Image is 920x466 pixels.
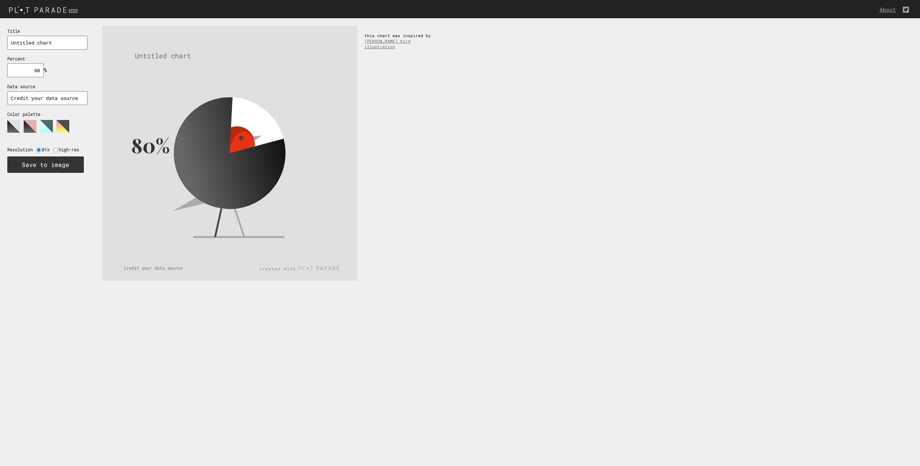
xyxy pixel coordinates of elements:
[7,56,87,62] p: Percent
[131,132,170,158] text: 80%
[124,265,183,271] text: Credit your data source
[7,156,84,173] button: Save to image
[7,84,87,89] p: Data source
[7,147,36,152] label: Resolution
[135,51,191,60] text: Untitled chart
[357,26,445,57] div: this chart was inspired by
[59,147,83,152] label: high-res
[365,38,410,49] a: [PERSON_NAME] bird illustration
[42,147,53,152] label: @1x
[7,28,87,34] p: Title
[880,6,900,13] a: About
[7,112,87,117] p: Color palette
